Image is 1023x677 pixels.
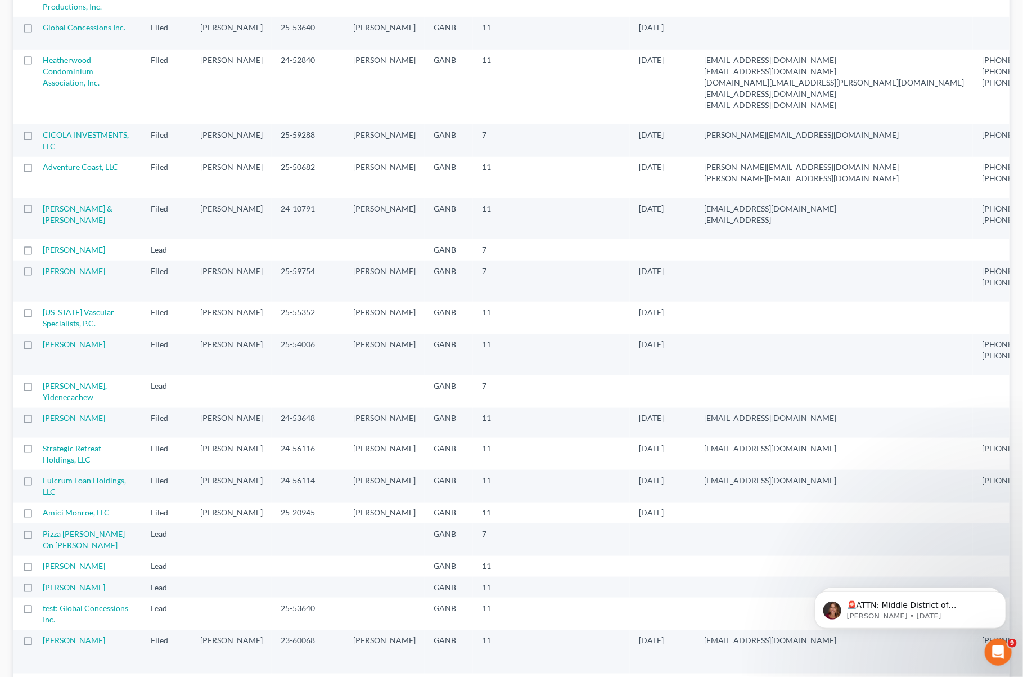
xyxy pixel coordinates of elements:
td: GANB [425,470,473,502]
td: Filed [142,438,191,470]
td: Filed [142,157,191,198]
td: [PERSON_NAME] [344,157,425,198]
a: [PERSON_NAME], Yidenecachew [43,381,107,402]
a: [PERSON_NAME] [43,561,105,571]
td: Filed [142,198,191,239]
td: Filed [142,302,191,334]
td: GANB [425,408,473,438]
td: [DATE] [630,157,695,198]
td: GANB [425,503,473,523]
a: [PERSON_NAME] [43,339,105,349]
td: [PERSON_NAME] [191,470,272,502]
td: GANB [425,17,473,49]
a: Strategic Retreat Holdings, LLC [43,443,101,464]
td: 11 [473,302,529,334]
pre: [EMAIL_ADDRESS][DOMAIN_NAME] [704,635,964,646]
td: [PERSON_NAME] [191,408,272,438]
td: GANB [425,157,473,198]
pre: [EMAIL_ADDRESS][DOMAIN_NAME] [EMAIL_ADDRESS] [704,203,964,226]
td: [DATE] [630,302,695,334]
td: [PERSON_NAME] [344,630,425,674]
td: Filed [142,470,191,502]
td: 11 [473,470,529,502]
td: Lead [142,556,191,577]
td: [PERSON_NAME] [191,630,272,674]
td: 25-53640 [272,598,344,630]
td: [PERSON_NAME] [344,198,425,239]
td: 25-20945 [272,503,344,523]
pre: [PERSON_NAME][EMAIL_ADDRESS][DOMAIN_NAME] [PERSON_NAME][EMAIL_ADDRESS][DOMAIN_NAME] [704,162,964,184]
td: Lead [142,239,191,260]
td: [DATE] [630,470,695,502]
a: [PERSON_NAME] [43,245,105,254]
td: [PERSON_NAME] [344,470,425,502]
td: 7 [473,239,529,260]
td: 11 [473,577,529,598]
pre: [EMAIL_ADDRESS][DOMAIN_NAME] [704,413,964,424]
td: Lead [142,598,191,630]
td: GANB [425,198,473,239]
pre: [EMAIL_ADDRESS][DOMAIN_NAME] [704,443,964,454]
pre: [EMAIL_ADDRESS][DOMAIN_NAME] [EMAIL_ADDRESS][DOMAIN_NAME] [DOMAIN_NAME][EMAIL_ADDRESS][PERSON_NAM... [704,55,964,111]
td: 25-50682 [272,157,344,198]
iframe: Intercom notifications message [798,568,1023,647]
td: GANB [425,375,473,407]
td: Filed [142,503,191,523]
a: [US_STATE] Vascular Specialists, P.C. [43,307,114,328]
td: [PERSON_NAME] [191,157,272,198]
td: [DATE] [630,438,695,470]
td: Lead [142,375,191,407]
td: [PERSON_NAME] [191,503,272,523]
td: 11 [473,438,529,470]
td: [PERSON_NAME] [344,334,425,375]
td: 24-52840 [272,50,344,124]
td: [PERSON_NAME] [191,17,272,49]
a: Adventure Coast, LLC [43,162,118,172]
a: CICOLA INVESTMENTS, LLC [43,130,129,151]
a: Fulcrum Loan Holdings, LLC [43,476,126,496]
td: GANB [425,50,473,124]
td: 11 [473,556,529,577]
a: Heatherwood Condominium Association, Inc. [43,55,100,87]
td: GANB [425,523,473,555]
td: [DATE] [630,503,695,523]
td: GANB [425,577,473,598]
pre: [PERSON_NAME][EMAIL_ADDRESS][DOMAIN_NAME] [704,129,964,141]
td: 11 [473,198,529,239]
td: 7 [473,124,529,156]
td: [PERSON_NAME] [344,261,425,302]
td: [PERSON_NAME] [344,408,425,438]
td: [PERSON_NAME] [191,50,272,124]
td: [PERSON_NAME] [191,124,272,156]
td: 25-53640 [272,17,344,49]
td: GANB [425,438,473,470]
td: 25-59288 [272,124,344,156]
td: GANB [425,302,473,334]
td: 25-55352 [272,302,344,334]
span: 9 [1008,639,1017,648]
td: GANB [425,630,473,674]
td: Filed [142,50,191,124]
td: GANB [425,261,473,302]
pre: [EMAIL_ADDRESS][DOMAIN_NAME] [704,475,964,486]
td: Filed [142,408,191,438]
td: [DATE] [630,124,695,156]
td: Lead [142,577,191,598]
a: [PERSON_NAME] [43,582,105,592]
td: [DATE] [630,408,695,438]
td: Filed [142,334,191,375]
td: Filed [142,630,191,674]
a: [PERSON_NAME] & [PERSON_NAME] [43,204,112,225]
td: 11 [473,630,529,674]
td: [PERSON_NAME] [344,124,425,156]
td: 7 [473,523,529,555]
a: test: Global Concessions Inc. [43,603,128,624]
td: [PERSON_NAME] [344,302,425,334]
a: [PERSON_NAME] [43,266,105,276]
a: Global Concessions Inc. [43,23,125,32]
td: [DATE] [630,261,695,302]
td: 11 [473,17,529,49]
